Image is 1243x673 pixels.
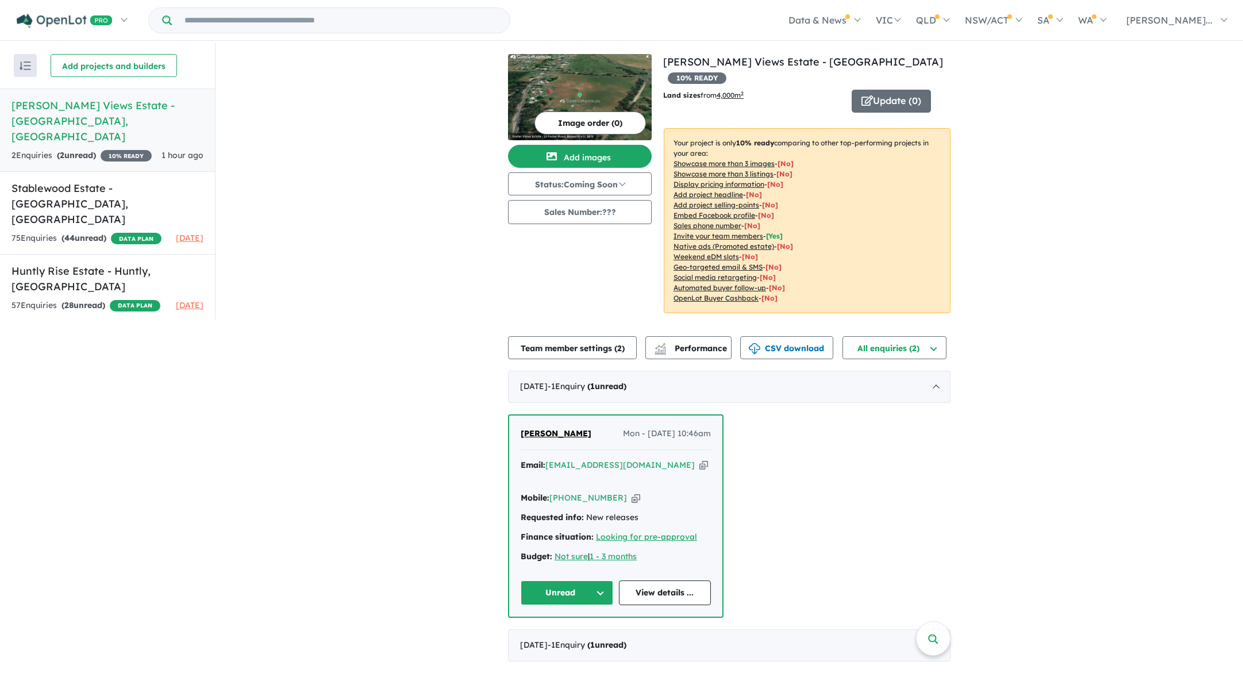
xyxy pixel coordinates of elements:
[717,91,744,99] u: 4,000 m
[57,150,96,160] strong: ( unread)
[64,300,74,310] span: 28
[663,55,943,68] a: [PERSON_NAME] Views Estate - [GEOGRAPHIC_DATA]
[744,221,760,230] span: [ No ]
[521,511,711,525] div: New releases
[174,8,507,33] input: Try estate name, suburb, builder or developer
[11,263,203,294] h5: Huntly Rise Estate - Huntly , [GEOGRAPHIC_DATA]
[663,90,843,101] p: from
[746,190,762,199] span: [ No ]
[674,232,763,240] u: Invite your team members
[656,343,727,353] span: Performance
[674,273,757,282] u: Social media retargeting
[842,336,946,359] button: All enquiries (2)
[769,283,785,292] span: [No]
[766,232,783,240] span: [ Yes ]
[765,263,782,271] span: [No]
[590,551,637,562] a: 1 - 3 months
[545,460,695,470] a: [EMAIL_ADDRESS][DOMAIN_NAME]
[596,532,697,542] a: Looking for pre-approval
[674,263,763,271] u: Geo-targeted email & SMS
[110,300,160,311] span: DATA PLAN
[508,371,950,403] div: [DATE]
[11,180,203,227] h5: Stablewood Estate - [GEOGRAPHIC_DATA] , [GEOGRAPHIC_DATA]
[521,512,584,522] strong: Requested info:
[777,242,793,251] span: [No]
[521,428,591,439] span: [PERSON_NAME]
[17,14,113,28] img: Openlot PRO Logo White
[664,128,950,313] p: Your project is only comparing to other top-performing projects in your area: - - - - - - - - - -...
[176,233,203,243] span: [DATE]
[521,460,545,470] strong: Email:
[767,180,783,189] span: [ No ]
[776,170,792,178] span: [ No ]
[20,61,31,70] img: sort.svg
[778,159,794,168] span: [ No ]
[587,381,626,391] strong: ( unread)
[548,381,626,391] span: - 1 Enquir y
[674,283,766,292] u: Automated buyer follow-up
[655,347,666,354] img: bar-chart.svg
[508,54,652,140] img: Foster Views Estate - Boolarra
[11,232,161,245] div: 75 Enquir ies
[61,233,106,243] strong: ( unread)
[740,336,833,359] button: CSV download
[60,150,64,160] span: 2
[852,90,931,113] button: Update (0)
[508,629,950,662] div: [DATE]
[761,294,778,302] span: [No]
[623,427,711,441] span: Mon - [DATE] 10:46am
[674,190,743,199] u: Add project headline
[11,98,203,144] h5: [PERSON_NAME] Views Estate - [GEOGRAPHIC_DATA] , [GEOGRAPHIC_DATA]
[760,273,776,282] span: [No]
[645,336,732,359] button: Performance
[674,252,739,261] u: Weekend eDM slots
[534,111,646,134] button: Image order (0)
[521,493,549,503] strong: Mobile:
[758,211,774,220] span: [ No ]
[176,300,203,310] span: [DATE]
[674,180,764,189] u: Display pricing information
[741,90,744,97] sup: 2
[161,150,203,160] span: 1 hour ago
[587,640,626,650] strong: ( unread)
[51,54,177,77] button: Add projects and builders
[632,492,640,504] button: Copy
[548,640,626,650] span: - 1 Enquir y
[617,343,622,353] span: 2
[674,201,759,209] u: Add project selling-points
[590,640,595,650] span: 1
[521,551,552,562] strong: Budget:
[111,233,161,244] span: DATA PLAN
[619,580,711,605] a: View details ...
[508,200,652,224] button: Sales Number:???
[555,551,588,562] a: Not sure
[668,72,726,84] span: 10 % READY
[521,532,594,542] strong: Finance situation:
[508,172,652,195] button: Status:Coming Soon
[742,252,758,261] span: [No]
[64,233,75,243] span: 44
[521,550,711,564] div: |
[736,139,774,147] b: 10 % ready
[101,150,152,161] span: 10 % READY
[11,299,160,313] div: 57 Enquir ies
[508,336,637,359] button: Team member settings (2)
[762,201,778,209] span: [ No ]
[674,242,774,251] u: Native ads (Promoted estate)
[11,149,152,163] div: 2 Enquir ies
[674,170,773,178] u: Showcase more than 3 listings
[699,459,708,471] button: Copy
[61,300,105,310] strong: ( unread)
[1126,14,1213,26] span: [PERSON_NAME]...
[663,91,701,99] b: Land sizes
[655,343,665,349] img: line-chart.svg
[674,211,755,220] u: Embed Facebook profile
[549,493,627,503] a: [PHONE_NUMBER]
[749,343,760,355] img: download icon
[674,221,741,230] u: Sales phone number
[674,294,759,302] u: OpenLot Buyer Cashback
